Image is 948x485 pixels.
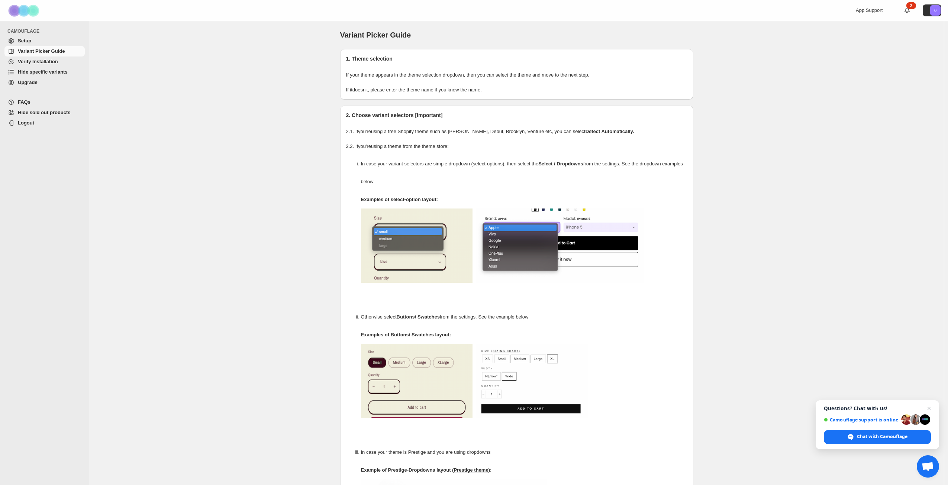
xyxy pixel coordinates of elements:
p: In case your theme is Prestige and you are using dropdowns [361,443,687,461]
a: Setup [4,36,85,46]
a: Hide sold out products [4,107,85,118]
p: In case your variant selectors are simple dropdown (select-options), then select the from the set... [361,155,687,191]
p: If your theme appears in the theme selection dropdown, then you can select the theme and move to ... [346,71,687,79]
a: Hide specific variants [4,67,85,77]
span: CAMOUFLAGE [7,28,86,34]
a: FAQs [4,97,85,107]
span: App Support [856,7,883,13]
div: 2 [906,2,916,9]
p: 2.2. If you're using a theme from the theme store: [346,143,687,150]
span: Prestige theme [454,467,488,473]
span: FAQs [18,99,30,105]
strong: Examples of select-option layout: [361,197,438,202]
strong: Example of Prestige-Dropdowns layout ( ): [361,467,492,473]
span: Chat with Camouflage [824,430,931,444]
button: Avatar with initials 0 [923,4,941,16]
span: Hide sold out products [18,110,71,115]
span: Verify Installation [18,59,58,64]
a: Open chat [917,455,939,478]
span: Avatar with initials 0 [930,5,941,16]
a: Upgrade [4,77,85,88]
strong: Select / Dropdowns [538,161,583,166]
span: Logout [18,120,34,126]
p: Otherwise select from the settings. See the example below [361,308,687,326]
strong: Examples of Buttons/ Swatches layout: [361,332,451,337]
img: camouflage-swatch-2 [476,344,588,418]
span: Variant Picker Guide [340,31,411,39]
img: Camouflage [6,0,43,21]
span: Camouflage support is online [824,417,899,423]
strong: Detect Automatically. [586,129,634,134]
span: Hide specific variants [18,69,68,75]
a: Variant Picker Guide [4,46,85,56]
a: Verify Installation [4,56,85,67]
img: camouflage-swatch-1 [361,344,473,418]
h2: 1. Theme selection [346,55,687,62]
p: If it doesn't , please enter the theme name if you know the name. [346,86,687,94]
p: 2.1. If you're using a free Shopify theme such as [PERSON_NAME], Debut, Brooklyn, Venture etc, yo... [346,128,687,135]
a: Logout [4,118,85,128]
text: 0 [934,8,936,13]
img: camouflage-select-options [361,208,473,283]
span: Upgrade [18,80,38,85]
span: Setup [18,38,31,43]
span: Variant Picker Guide [18,48,65,54]
img: camouflage-select-options-2 [476,208,644,283]
span: Chat with Camouflage [857,433,907,440]
strong: Buttons/ Swatches [397,314,440,320]
h2: 2. Choose variant selectors [Important] [346,111,687,119]
span: Questions? Chat with us! [824,405,931,411]
a: 2 [903,7,911,14]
